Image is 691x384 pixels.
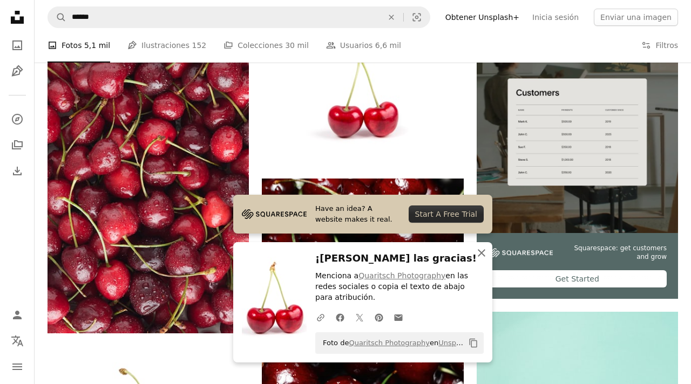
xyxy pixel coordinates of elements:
a: Comparte en Twitter [350,306,369,328]
form: Encuentra imágenes en todo el sitio [48,6,430,28]
span: 30 mil [285,39,309,51]
button: Búsqueda visual [404,7,430,28]
button: Buscar en Unsplash [48,7,66,28]
a: Quaritsch Photography [349,339,430,347]
span: Have an idea? A website makes it real. [315,203,400,225]
button: Menú [6,356,28,378]
a: Usuarios 6,6 mil [326,28,401,63]
button: Copiar al portapapeles [464,334,483,352]
a: Colecciones [6,134,28,156]
a: Unsplash [438,339,470,347]
a: Colecciones 30 mil [223,28,309,63]
a: un montón de cerezas con gotas de agua en ellas [48,177,249,187]
a: Explorar [6,108,28,130]
a: Inicio — Unsplash [6,6,28,30]
a: Ilustraciones 152 [127,28,206,63]
a: Squarespace: get customers and growGet Started [477,31,678,299]
img: file-1747939142011-51e5cc87e3c9 [488,248,553,258]
a: Comparte por correo electrónico [389,306,408,328]
img: cereza roja [262,31,463,166]
a: Quaritsch Photography [358,271,445,280]
a: Ilustraciones [6,60,28,82]
img: un montón de cerezas con gotas de agua en ellas [48,31,249,333]
a: Obtener Unsplash+ [439,9,526,26]
a: Comparte en Pinterest [369,306,389,328]
button: Idioma [6,330,28,352]
a: Historial de descargas [6,160,28,182]
a: cereza roja [262,93,463,103]
button: Enviar una imagen [594,9,678,26]
span: Squarespace: get customers and grow [566,244,667,262]
a: Iniciar sesión / Registrarse [6,304,28,326]
span: 6,6 mil [375,39,401,51]
button: Filtros [641,28,678,63]
img: file-1705255347840-230a6ab5bca9image [242,206,307,222]
h3: ¡[PERSON_NAME] las gracias! [315,251,484,266]
div: Start A Free Trial [409,205,484,223]
a: Fotos [6,35,28,56]
a: Inicia sesión [526,9,585,26]
a: Comparte en Facebook [330,306,350,328]
span: 152 [192,39,206,51]
div: Get Started [488,270,667,287]
p: Menciona a en las redes sociales o copia el texto de abajo para atribución. [315,271,484,303]
span: Foto de en [317,334,464,352]
img: file-1747939376688-baf9a4a454ffimage [477,31,678,232]
button: Borrar [380,7,403,28]
a: Have an idea? A website makes it real.Start A Free Trial [233,195,492,234]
